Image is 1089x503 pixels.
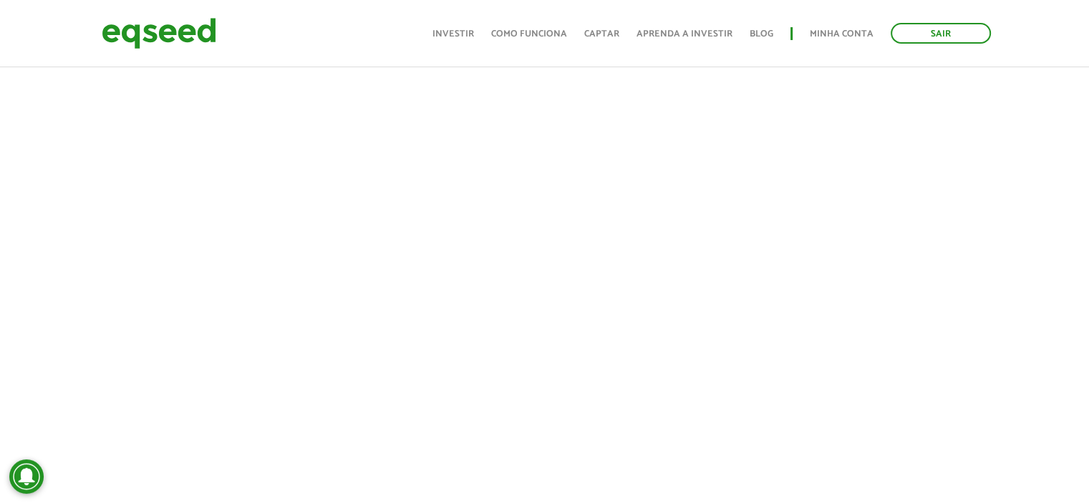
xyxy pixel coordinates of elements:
a: Aprenda a investir [637,29,732,39]
a: Blog [750,29,773,39]
a: Como funciona [491,29,567,39]
a: Minha conta [810,29,873,39]
a: Captar [584,29,619,39]
a: Investir [432,29,474,39]
img: EqSeed [102,14,216,52]
a: Sair [891,23,991,44]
